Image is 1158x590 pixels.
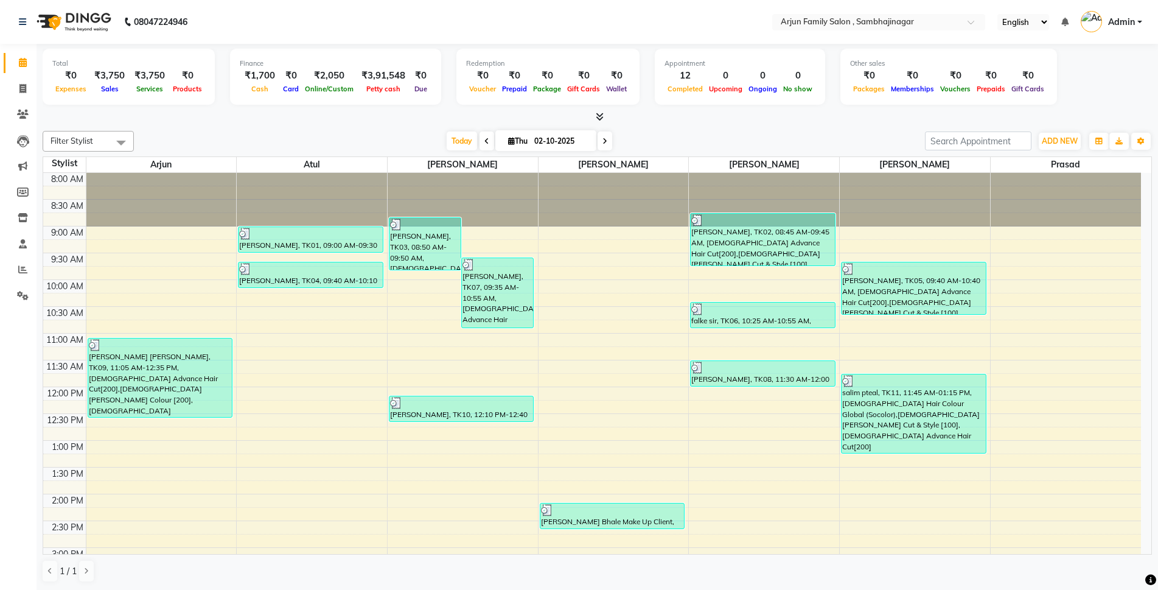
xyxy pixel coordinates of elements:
span: Online/Custom [302,85,357,93]
div: Redemption [466,58,630,69]
div: Finance [240,58,431,69]
span: [PERSON_NAME] [689,157,839,172]
span: Today [447,132,477,150]
span: Products [170,85,205,93]
div: 2:30 PM [49,521,86,534]
div: 2:00 PM [49,494,86,507]
span: Thu [505,136,531,146]
span: Memberships [888,85,937,93]
div: ₹0 [564,69,603,83]
span: Sales [98,85,122,93]
div: [PERSON_NAME], TK02, 08:45 AM-09:45 AM, [DEMOGRAPHIC_DATA] Advance Hair Cut[200],[DEMOGRAPHIC_DAT... [691,214,835,265]
span: Ongoing [745,85,780,93]
span: arjun [86,157,237,172]
div: ₹0 [466,69,499,83]
span: Completed [664,85,706,93]
div: [PERSON_NAME], TK03, 08:50 AM-09:50 AM, [DEMOGRAPHIC_DATA] [PERSON_NAME] Colour [200],[DEMOGRAPHI... [389,218,461,270]
div: 10:30 AM [44,307,86,320]
img: Admin [1081,11,1102,32]
span: Expenses [52,85,89,93]
div: 10:00 AM [44,280,86,293]
span: Filter Stylist [51,136,93,146]
span: atul [237,157,387,172]
span: Gift Cards [1008,85,1047,93]
div: ₹0 [410,69,431,83]
div: ₹0 [499,69,530,83]
div: 0 [745,69,780,83]
div: ₹0 [530,69,564,83]
span: Admin [1108,16,1135,29]
div: 0 [706,69,745,83]
div: 1:00 PM [49,441,86,454]
div: ₹3,91,548 [357,69,410,83]
span: 1 / 1 [60,565,77,578]
div: 8:30 AM [49,200,86,212]
input: 2025-10-02 [531,132,591,150]
span: prasad [991,157,1141,172]
div: 11:00 AM [44,334,86,346]
div: ₹0 [850,69,888,83]
div: ₹0 [974,69,1008,83]
div: Other sales [850,58,1047,69]
div: Total [52,58,205,69]
div: Appointment [664,58,815,69]
div: 3:00 PM [49,548,86,561]
div: [PERSON_NAME], TK10, 12:10 PM-12:40 PM, [DEMOGRAPHIC_DATA] [PERSON_NAME] Cut & Style [100] [389,396,534,421]
div: ₹3,750 [130,69,170,83]
div: ₹2,050 [302,69,357,83]
span: Card [280,85,302,93]
div: 11:30 AM [44,360,86,373]
span: Prepaid [499,85,530,93]
img: logo [31,5,114,39]
div: ₹1,700 [240,69,280,83]
span: Wallet [603,85,630,93]
div: ₹0 [280,69,302,83]
div: salim pteal, TK11, 11:45 AM-01:15 PM, [DEMOGRAPHIC_DATA] Hair Colour Global (Socolor),[DEMOGRAPHI... [842,374,986,453]
span: Prepaids [974,85,1008,93]
div: 1:30 PM [49,468,86,480]
span: Petty cash [363,85,403,93]
div: 9:00 AM [49,227,86,239]
div: 0 [780,69,815,83]
div: [PERSON_NAME], TK04, 09:40 AM-10:10 AM, [DEMOGRAPHIC_DATA] Hair Cut Classic [150] [239,262,383,287]
div: ₹0 [1008,69,1047,83]
span: No show [780,85,815,93]
div: 9:30 AM [49,253,86,266]
div: 12:30 PM [44,414,86,427]
span: [PERSON_NAME] [840,157,990,172]
span: Upcoming [706,85,745,93]
span: Due [411,85,430,93]
b: 08047224946 [134,5,187,39]
div: ₹3,750 [89,69,130,83]
div: ₹0 [52,69,89,83]
div: ₹0 [937,69,974,83]
span: Vouchers [937,85,974,93]
span: Cash [248,85,271,93]
div: [PERSON_NAME], TK01, 09:00 AM-09:30 AM, [DEMOGRAPHIC_DATA] [PERSON_NAME] Cut & Style [100] [239,227,383,252]
div: ₹0 [603,69,630,83]
div: [PERSON_NAME] Bhale Make Up Client, TK12, 02:10 PM-02:40 PM, Ironing Long Length (Steampot) [540,504,685,529]
span: [PERSON_NAME] [388,157,538,172]
span: Package [530,85,564,93]
div: [PERSON_NAME] [PERSON_NAME], TK09, 11:05 AM-12:35 PM, [DEMOGRAPHIC_DATA] Advance Hair Cut[200],[D... [88,339,232,417]
button: ADD NEW [1039,133,1081,150]
span: ADD NEW [1042,136,1078,146]
span: Services [133,85,166,93]
div: [PERSON_NAME], TK05, 09:40 AM-10:40 AM, [DEMOGRAPHIC_DATA] Advance Hair Cut[200],[DEMOGRAPHIC_DAT... [842,262,986,314]
div: [PERSON_NAME], TK08, 11:30 AM-12:00 PM, [DEMOGRAPHIC_DATA] [PERSON_NAME] Colour [200] [691,361,835,386]
span: Voucher [466,85,499,93]
div: ₹0 [888,69,937,83]
div: Stylist [43,157,86,170]
div: falke sir, TK06, 10:25 AM-10:55 AM, [DEMOGRAPHIC_DATA] [PERSON_NAME] Cut & Style [100] [691,303,835,328]
div: 12:00 PM [44,387,86,400]
span: Packages [850,85,888,93]
input: Search Appointment [925,132,1031,150]
div: [PERSON_NAME], TK07, 09:35 AM-10:55 AM, [DEMOGRAPHIC_DATA] Advance Hair Cut[200],[DEMOGRAPHIC_DAT... [462,258,533,328]
div: 12 [664,69,706,83]
div: ₹0 [170,69,205,83]
span: Gift Cards [564,85,603,93]
div: 8:00 AM [49,173,86,186]
span: [PERSON_NAME] [539,157,689,172]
